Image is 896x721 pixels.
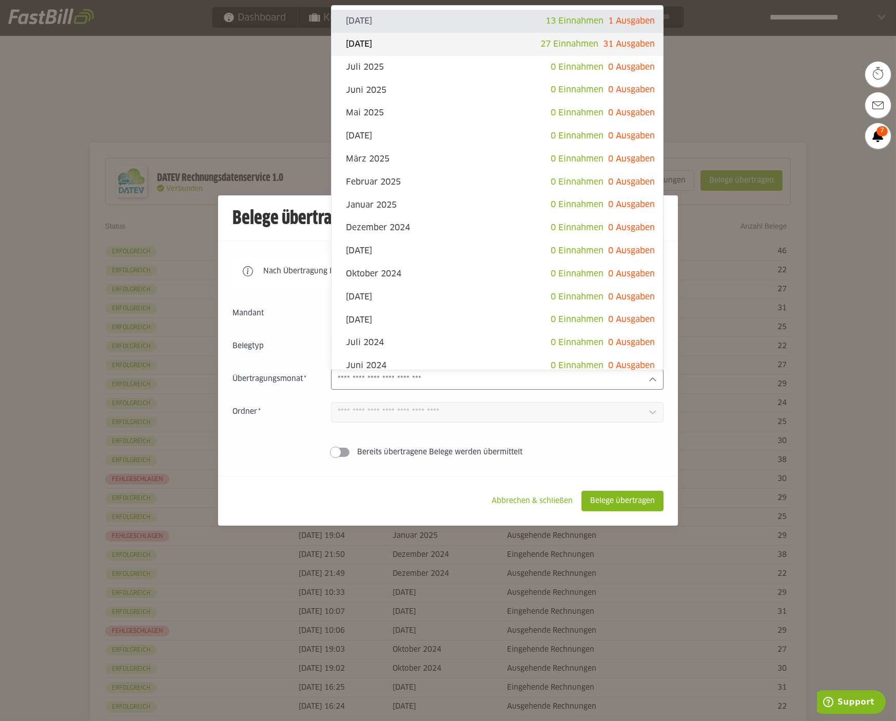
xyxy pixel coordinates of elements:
sl-option: Juli 2025 [332,56,663,79]
span: 1 Ausgaben [608,17,655,25]
sl-option: Juni 2025 [332,78,663,102]
span: 0 Einnahmen [551,247,603,255]
sl-option: Oktober 2024 [332,263,663,286]
sl-option: Januar 2025 [332,193,663,216]
span: 0 Ausgaben [608,201,655,209]
span: 0 Einnahmen [551,338,603,347]
sl-option: Dezember 2024 [332,216,663,239]
span: 0 Einnahmen [551,293,603,301]
sl-option: Juni 2024 [332,354,663,377]
span: 27 Einnahmen [540,40,598,48]
span: 0 Einnahmen [551,63,603,71]
span: 0 Ausgaben [608,109,655,117]
span: 0 Ausgaben [608,270,655,278]
sl-option: [DATE] [332,286,663,309]
span: 0 Ausgaben [608,338,655,347]
span: 0 Ausgaben [608,86,655,94]
iframe: Öffnet ein Widget, in dem Sie weitere Informationen finden [817,690,886,716]
span: 0 Einnahmen [551,155,603,163]
sl-option: [DATE] [332,125,663,148]
span: 0 Einnahmen [551,178,603,186]
span: 0 Ausgaben [608,178,655,186]
span: 0 Ausgaben [608,247,655,255]
span: 0 Ausgaben [608,155,655,163]
span: 0 Ausgaben [608,132,655,140]
span: 0 Ausgaben [608,315,655,324]
span: 0 Einnahmen [551,224,603,232]
sl-switch: Bereits übertragene Belege werden übermittelt [232,447,664,457]
span: 31 Ausgaben [603,40,655,48]
span: 0 Ausgaben [608,293,655,301]
sl-option: [DATE] [332,10,663,33]
sl-option: [DATE] [332,33,663,56]
span: 0 Ausgaben [608,224,655,232]
span: 0 Einnahmen [551,315,603,324]
span: 0 Einnahmen [551,362,603,370]
sl-button: Abbrechen & schließen [483,491,581,511]
a: 7 [865,123,891,149]
span: 0 Einnahmen [551,270,603,278]
span: 0 Einnahmen [551,132,603,140]
span: 13 Einnahmen [546,17,603,25]
span: 0 Ausgaben [608,362,655,370]
span: 7 [876,126,888,136]
sl-option: [DATE] [332,239,663,263]
span: 0 Einnahmen [551,86,603,94]
sl-option: Mai 2025 [332,102,663,125]
sl-option: Juli 2024 [332,331,663,354]
sl-option: Februar 2025 [332,171,663,194]
span: 0 Einnahmen [551,109,603,117]
span: 0 Einnahmen [551,201,603,209]
sl-option: [DATE] [332,308,663,331]
sl-option: März 2025 [332,148,663,171]
sl-button: Belege übertragen [581,491,664,511]
span: 0 Ausgaben [608,63,655,71]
